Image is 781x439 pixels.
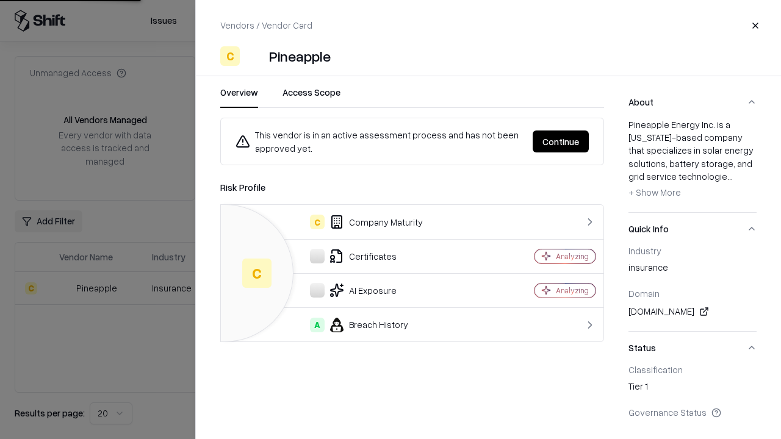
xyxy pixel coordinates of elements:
[220,19,312,32] p: Vendors / Vendor Card
[231,283,492,298] div: AI Exposure
[220,180,604,195] div: Risk Profile
[628,304,757,319] div: [DOMAIN_NAME]
[310,318,325,332] div: A
[533,130,589,152] button: Continue
[727,171,733,182] span: ...
[556,285,589,296] div: Analyzing
[628,364,757,375] div: Classification
[628,118,757,202] div: Pineapple Energy Inc. is a [US_STATE]-based company that specializes in solar energy solutions, b...
[628,380,757,397] div: Tier 1
[628,407,757,418] div: Governance Status
[269,46,331,66] div: Pineapple
[242,259,272,288] div: C
[628,183,681,202] button: + Show More
[245,46,264,66] img: Pineapple
[628,187,681,198] span: + Show More
[231,249,492,263] div: Certificates
[556,251,589,262] div: Analyzing
[236,128,523,155] div: This vendor is in an active assessment process and has not been approved yet.
[231,215,492,229] div: Company Maturity
[628,332,757,364] button: Status
[283,86,340,108] button: Access Scope
[628,86,757,118] button: About
[220,86,258,108] button: Overview
[628,245,757,331] div: Quick Info
[628,261,757,278] div: insurance
[628,245,757,256] div: Industry
[310,215,325,229] div: C
[231,318,492,332] div: Breach History
[628,288,757,299] div: Domain
[220,46,240,66] div: C
[628,213,757,245] button: Quick Info
[628,118,757,212] div: About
